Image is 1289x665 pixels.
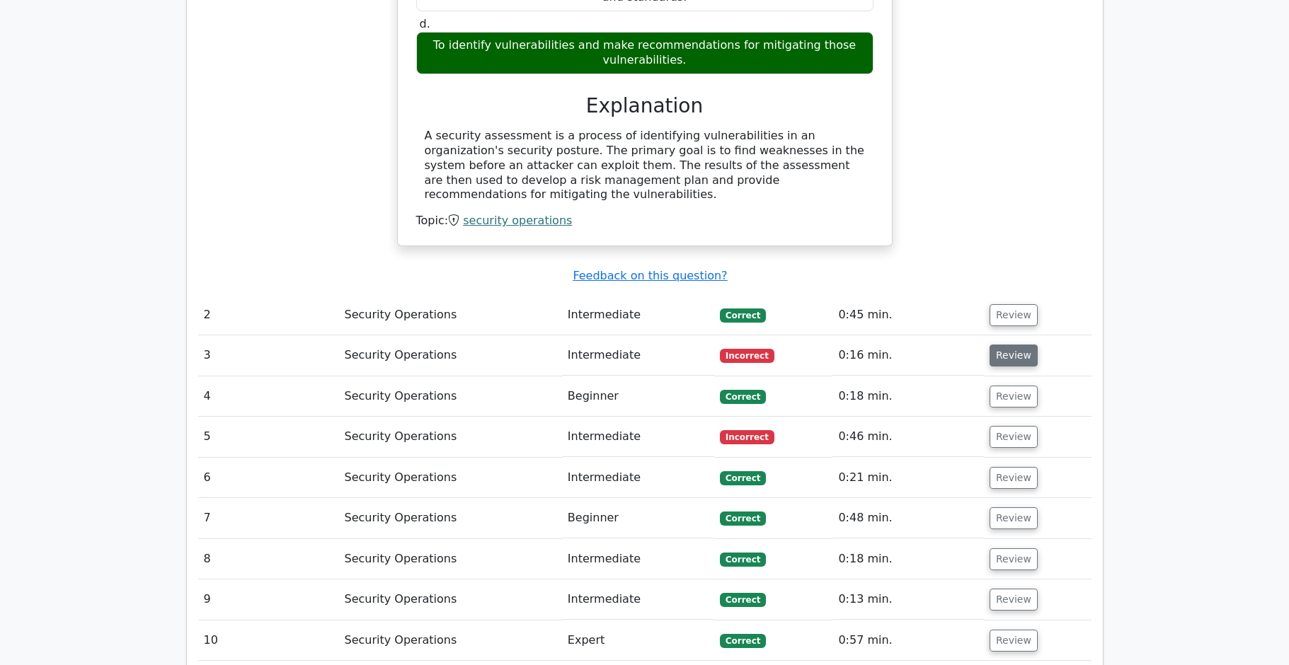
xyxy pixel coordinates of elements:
td: 0:46 min. [832,417,984,457]
td: 0:16 min. [832,335,984,376]
span: Correct [720,634,766,648]
td: Expert [562,620,714,661]
td: 0:13 min. [832,579,984,620]
div: A security assessment is a process of identifying vulnerabilities in an organization's security p... [425,129,865,202]
td: Intermediate [562,579,714,620]
td: Intermediate [562,539,714,579]
button: Review [990,426,1038,448]
h3: Explanation [425,94,865,118]
td: 0:18 min. [832,376,984,417]
a: Feedback on this question? [573,269,727,282]
button: Review [990,507,1038,529]
span: Correct [720,390,766,404]
td: Beginner [562,376,714,417]
td: 8 [198,539,339,579]
td: Security Operations [339,417,562,457]
button: Review [990,386,1038,407]
div: Topic: [416,214,873,229]
td: Beginner [562,498,714,538]
td: 5 [198,417,339,457]
td: 6 [198,458,339,498]
td: 0:18 min. [832,539,984,579]
button: Review [990,304,1038,326]
td: Intermediate [562,295,714,335]
td: Security Operations [339,295,562,335]
td: Security Operations [339,335,562,376]
div: To identify vulnerabilities and make recommendations for mitigating those vulnerabilities. [416,32,873,74]
span: Correct [720,511,766,526]
td: Security Operations [339,498,562,538]
a: security operations [463,214,572,227]
td: Security Operations [339,620,562,661]
button: Review [990,589,1038,611]
td: 10 [198,620,339,661]
td: 0:57 min. [832,620,984,661]
td: Security Operations [339,579,562,620]
span: Correct [720,308,766,323]
td: 0:48 min. [832,498,984,538]
span: Correct [720,593,766,607]
td: Security Operations [339,376,562,417]
span: d. [420,17,430,30]
td: 4 [198,376,339,417]
td: Security Operations [339,458,562,498]
td: Intermediate [562,458,714,498]
td: 0:21 min. [832,458,984,498]
button: Review [990,548,1038,570]
td: Intermediate [562,335,714,376]
span: Incorrect [720,349,774,363]
button: Review [990,345,1038,366]
span: Correct [720,471,766,485]
button: Review [990,467,1038,489]
td: Intermediate [562,417,714,457]
span: Incorrect [720,430,774,444]
td: 3 [198,335,339,376]
span: Correct [720,553,766,567]
td: 2 [198,295,339,335]
td: 9 [198,579,339,620]
td: 7 [198,498,339,538]
td: Security Operations [339,539,562,579]
td: 0:45 min. [832,295,984,335]
button: Review [990,630,1038,652]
